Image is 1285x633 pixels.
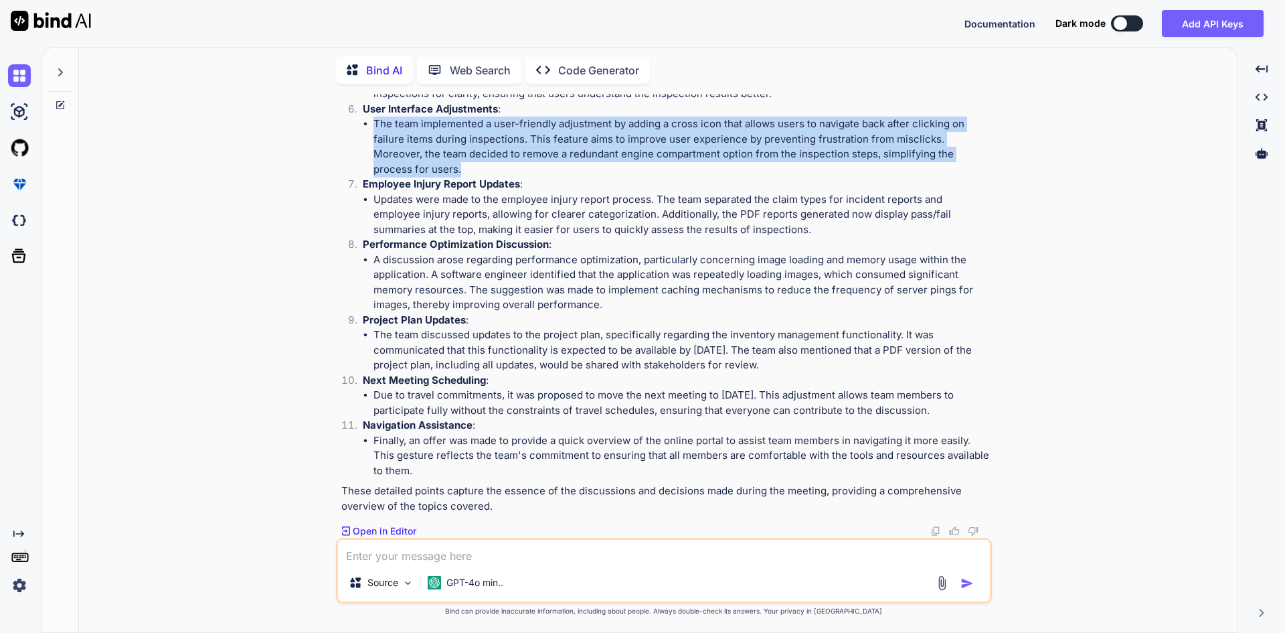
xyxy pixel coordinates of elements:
[1055,17,1106,30] span: Dark mode
[341,484,989,514] p: These detailed points capture the essence of the discussions and decisions made during the meetin...
[373,328,989,373] li: The team discussed updates to the project plan, specifically regarding the inventory management f...
[363,238,549,251] strong: Performance Optimization Discussion
[8,209,31,232] img: darkCloudIdeIcon
[968,526,978,537] img: dislike
[402,577,414,589] img: Pick Models
[8,173,31,196] img: premium
[446,576,503,589] p: GPT-4o min..
[930,526,941,537] img: copy
[363,177,989,192] p: :
[964,18,1035,29] span: Documentation
[964,17,1035,31] button: Documentation
[8,64,31,87] img: chat
[1162,10,1264,37] button: Add API Keys
[960,577,974,590] img: icon
[8,137,31,159] img: githubLight
[363,374,486,386] strong: Next Meeting Scheduling
[367,576,398,589] p: Source
[934,575,950,591] img: attachment
[363,102,498,115] strong: User Interface Adjustments
[428,576,441,589] img: GPT-4o mini
[11,11,91,31] img: Bind AI
[8,574,31,597] img: settings
[558,62,639,78] p: Code Generator
[373,117,989,177] li: The team implemented a user-friendly adjustment by adding a cross icon that allows users to navig...
[450,62,511,78] p: Web Search
[363,178,520,190] strong: Employee Injury Report Updates
[363,237,989,253] p: :
[363,373,989,389] p: :
[353,524,416,538] p: Open in Editor
[363,313,466,326] strong: Project Plan Updates
[363,418,989,433] p: :
[363,102,989,117] p: :
[366,62,402,78] p: Bind AI
[949,526,960,537] img: like
[373,433,989,479] li: Finally, an offer was made to provide a quick overview of the online portal to assist team member...
[336,606,992,616] p: Bind can provide inaccurate information, including about people. Always double-check its answers....
[373,388,989,418] li: Due to travel commitments, it was proposed to move the next meeting to [DATE]. This adjustment al...
[363,419,473,431] strong: Navigation Assistance
[363,313,989,328] p: :
[373,192,989,238] li: Updates were made to the employee injury report process. The team separated the claim types for i...
[8,100,31,123] img: ai-studio
[373,253,989,313] li: A discussion arose regarding performance optimization, particularly concerning image loading and ...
